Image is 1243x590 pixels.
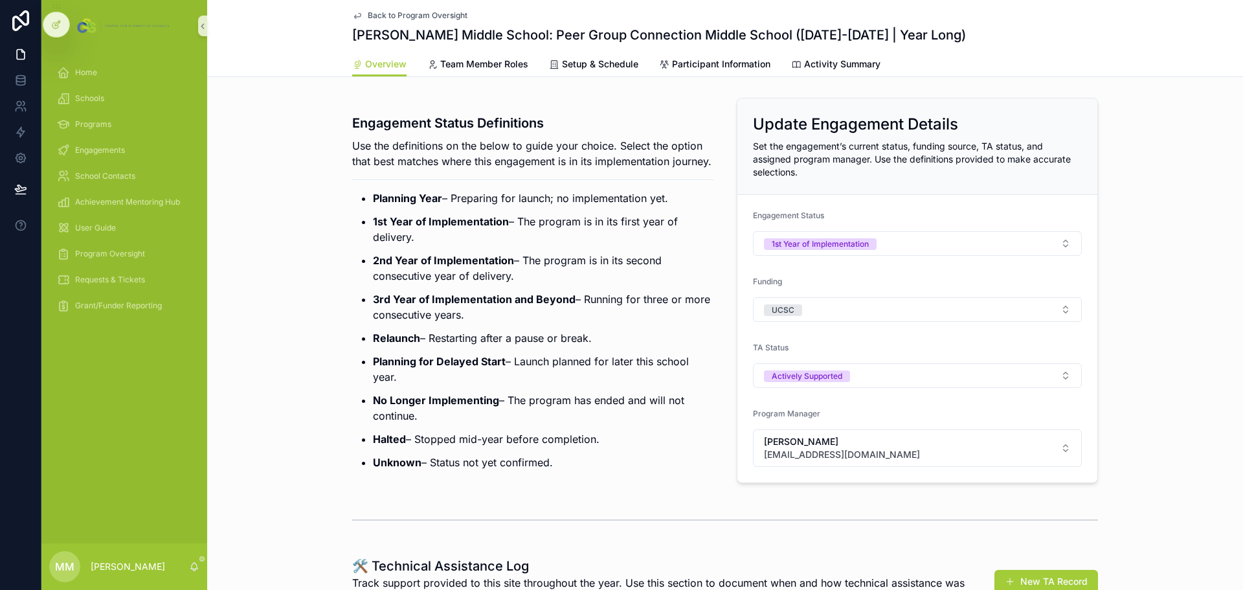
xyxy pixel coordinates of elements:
strong: No Longer Implementing [373,394,499,407]
span: School Contacts [75,171,135,181]
a: Requests & Tickets [49,268,199,291]
strong: Planning for Delayed Start [373,355,506,368]
a: Back to Program Oversight [352,10,467,21]
span: MM [55,559,74,574]
h1: 🛠️ Technical Assistance Log [352,557,1001,575]
a: User Guide [49,216,199,240]
strong: 2nd Year of Implementation [373,254,514,267]
a: Programs [49,113,199,136]
strong: Planning Year [373,192,442,205]
p: – Running for three or more consecutive years. [373,291,713,323]
span: Program Manager [753,409,820,418]
strong: Halted [373,433,406,446]
span: Schools [75,93,104,104]
span: Overview [365,58,407,71]
span: [PERSON_NAME] [764,435,920,448]
div: UCSC [772,304,794,316]
a: Program Oversight [49,242,199,266]
img: App logo [74,16,174,36]
span: Requests & Tickets [75,275,145,285]
p: – Restarting after a pause or break. [373,330,713,346]
h2: Update Engagement Details [753,114,958,135]
p: Use the definitions on the below to guide your choice. Select the option that best matches where ... [352,138,713,169]
div: 1st Year of Implementation [772,238,869,250]
span: Activity Summary [804,58,880,71]
h1: [PERSON_NAME] Middle School: Peer Group Connection Middle School ([DATE]-[DATE] | Year Long) [352,26,966,44]
span: Home [75,67,97,78]
span: Grant/Funder Reporting [75,301,162,311]
strong: Relaunch [373,332,420,345]
button: Unselect UCSC [764,303,802,316]
span: Team Member Roles [440,58,528,71]
p: – The program is in its second consecutive year of delivery. [373,253,713,284]
a: Setup & Schedule [549,52,638,78]
p: – The program has ended and will not continue. [373,392,713,424]
span: Setup & Schedule [562,58,638,71]
strong: 3rd Year of Implementation and Beyond [373,293,576,306]
div: Actively Supported [772,370,842,382]
a: Schools [49,87,199,110]
span: Program Oversight [75,249,145,259]
button: Select Button [753,297,1082,322]
a: Team Member Roles [427,52,528,78]
span: Participant Information [672,58,770,71]
p: – The program is in its first year of delivery. [373,214,713,245]
span: Achievement Mentoring Hub [75,197,180,207]
span: Programs [75,119,111,130]
button: Select Button [753,363,1082,388]
div: scrollable content [41,52,207,334]
span: Funding [753,277,782,286]
strong: Unknown [373,456,421,469]
button: Select Button [753,429,1082,467]
span: Set the engagement’s current status, funding source, TA status, and assigned program manager. Use... [753,141,1071,177]
a: Grant/Funder Reporting [49,294,199,317]
span: Engagement Status [753,210,824,220]
a: Engagements [49,139,199,162]
span: User Guide [75,223,116,233]
a: Achievement Mentoring Hub [49,190,199,214]
a: Overview [352,52,407,77]
span: Engagements [75,145,125,155]
span: TA Status [753,343,789,352]
p: – Preparing for launch; no implementation yet. [373,190,713,206]
p: – Status not yet confirmed. [373,455,713,470]
p: [PERSON_NAME] [91,560,165,573]
span: [EMAIL_ADDRESS][DOMAIN_NAME] [764,448,920,461]
p: – Stopped mid-year before completion. [373,431,713,447]
a: School Contacts [49,165,199,188]
strong: 1st Year of Implementation [373,215,509,228]
p: – Launch planned for later this school year. [373,354,713,385]
a: Home [49,61,199,84]
span: Back to Program Oversight [368,10,467,21]
a: Participant Information [659,52,770,78]
h3: Engagement Status Definitions [352,113,713,133]
a: Activity Summary [791,52,880,78]
button: Select Button [753,231,1082,256]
